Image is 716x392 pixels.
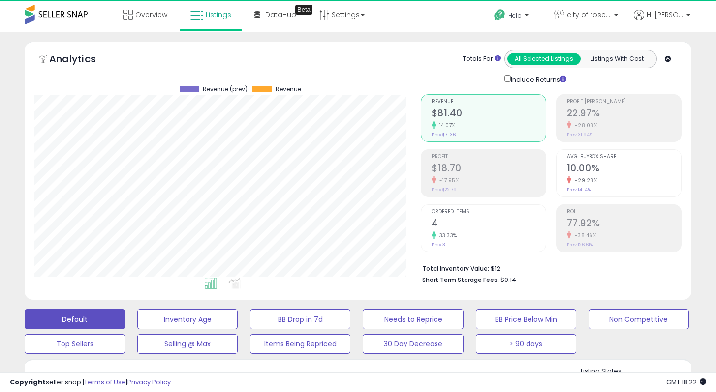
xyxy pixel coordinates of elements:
[571,122,598,129] small: -28.08%
[137,309,238,329] button: Inventory Age
[250,309,350,329] button: BB Drop in 7d
[507,53,581,65] button: All Selected Listings
[84,377,126,387] a: Terms of Use
[567,187,591,193] small: Prev: 14.14%
[432,209,546,215] span: Ordered Items
[571,177,598,184] small: -29.28%
[567,99,681,105] span: Profit [PERSON_NAME]
[25,309,125,329] button: Default
[25,334,125,354] button: Top Sellers
[666,377,706,387] span: 2025-09-12 18:22 GMT
[581,367,691,376] p: Listing States:
[422,264,489,273] b: Total Inventory Value:
[49,52,115,68] h5: Analytics
[436,232,457,239] small: 33.33%
[647,10,684,20] span: Hi [PERSON_NAME]
[432,242,445,248] small: Prev: 3
[422,276,499,284] b: Short Term Storage Fees:
[295,5,312,15] div: Tooltip anchor
[432,187,457,193] small: Prev: $22.79
[567,10,611,20] span: city of roses distributors llc
[571,232,597,239] small: -38.46%
[127,377,171,387] a: Privacy Policy
[276,86,301,93] span: Revenue
[497,73,578,84] div: Include Returns
[432,99,546,105] span: Revenue
[137,334,238,354] button: Selling @ Max
[567,154,681,160] span: Avg. Buybox Share
[567,132,592,138] small: Prev: 31.94%
[432,132,456,138] small: Prev: $71.36
[476,309,576,329] button: BB Price Below Min
[476,334,576,354] button: > 90 days
[580,53,654,65] button: Listings With Cost
[432,108,546,121] h2: $81.40
[363,334,463,354] button: 30 Day Decrease
[436,122,456,129] small: 14.07%
[589,309,689,329] button: Non Competitive
[567,108,681,121] h2: 22.97%
[494,9,506,21] i: Get Help
[250,334,350,354] button: Items Being Repriced
[52,370,90,384] h5: Listings
[500,275,516,284] span: $0.14
[363,309,463,329] button: Needs to Reprice
[436,177,460,184] small: -17.95%
[567,163,681,176] h2: 10.00%
[508,11,522,20] span: Help
[10,377,46,387] strong: Copyright
[203,86,248,93] span: Revenue (prev)
[634,10,690,32] a: Hi [PERSON_NAME]
[567,209,681,215] span: ROI
[135,10,167,20] span: Overview
[567,242,593,248] small: Prev: 126.61%
[10,378,171,387] div: seller snap | |
[432,154,546,160] span: Profit
[463,55,501,64] div: Totals For
[486,1,538,32] a: Help
[422,262,674,274] li: $12
[432,218,546,231] h2: 4
[265,10,296,20] span: DataHub
[206,10,231,20] span: Listings
[432,163,546,176] h2: $18.70
[567,218,681,231] h2: 77.92%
